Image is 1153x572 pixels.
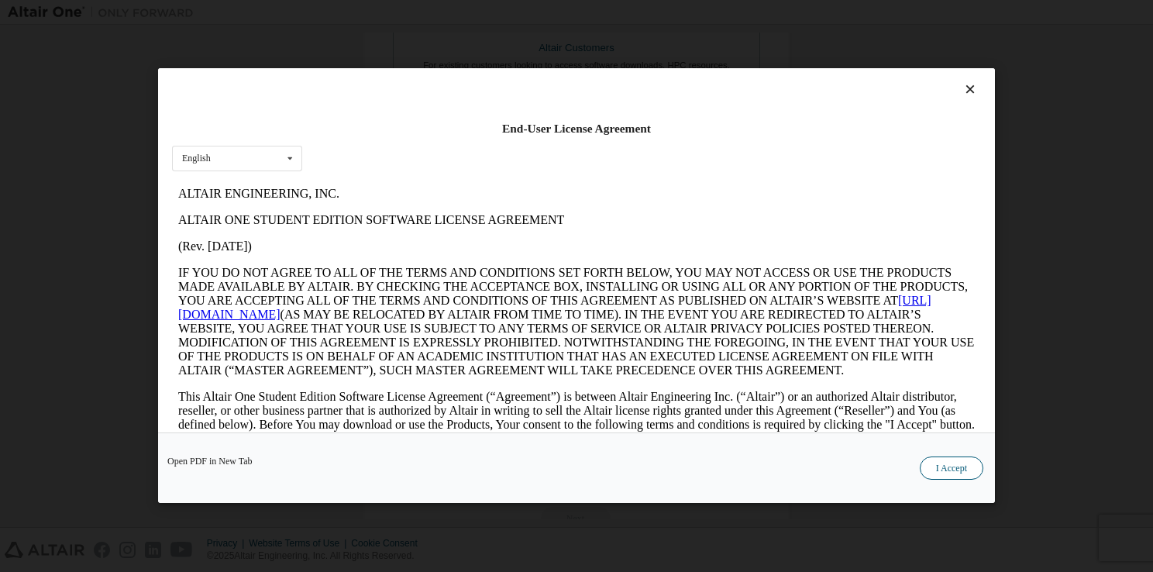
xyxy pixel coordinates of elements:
[182,154,211,164] div: English
[6,209,803,265] p: This Altair One Student Edition Software License Agreement (“Agreement”) is between Altair Engine...
[6,6,803,20] p: ALTAIR ENGINEERING, INC.
[6,85,803,197] p: IF YOU DO NOT AGREE TO ALL OF THE TERMS AND CONDITIONS SET FORTH BELOW, YOU MAY NOT ACCESS OR USE...
[6,113,759,140] a: [URL][DOMAIN_NAME]
[920,457,983,481] button: I Accept
[6,59,803,73] p: (Rev. [DATE])
[167,457,253,467] a: Open PDF in New Tab
[6,33,803,47] p: ALTAIR ONE STUDENT EDITION SOFTWARE LICENSE AGREEMENT
[172,121,981,136] div: End-User License Agreement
